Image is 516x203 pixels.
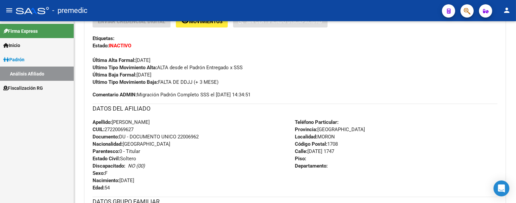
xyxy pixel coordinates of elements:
span: FALTA DE DDJJ (+ 3 MESE) [93,79,218,85]
span: Firma Express [3,27,38,35]
span: 1708 [295,141,338,147]
button: Enviar Credencial Digital [93,15,171,27]
span: MORON [295,134,335,140]
span: Migración Padrón Completo SSS el [DATE] 14:34:51 [93,91,251,98]
span: Soltero [93,156,136,162]
span: DU - DOCUMENTO UNICO 22006962 [93,134,199,140]
span: Padrón [3,56,24,63]
strong: Discapacitado: [93,163,125,169]
strong: Ultimo Tipo Movimiento Alta: [93,65,157,71]
mat-icon: person [503,6,511,14]
span: [DATE] 1747 [295,148,335,154]
strong: Nacionalidad: [93,141,123,147]
strong: Última Alta Formal: [93,57,136,63]
span: ALTA desde el Padrón Entregado x SSS [93,65,243,71]
span: 54 [93,185,110,191]
strong: Parentesco: [93,148,119,154]
strong: Estado: [93,43,109,49]
span: Fiscalización RG [3,84,43,92]
span: [DATE] [93,57,150,63]
strong: Ultimo Tipo Movimiento Baja: [93,79,158,85]
strong: Edad: [93,185,104,191]
span: [DATE] [93,178,134,183]
span: [GEOGRAPHIC_DATA] [295,127,365,132]
span: F [93,170,107,176]
span: [DATE] [93,72,151,78]
strong: Comentario ADMIN: [93,92,137,98]
span: 0 - Titular [93,148,140,154]
button: Sin Certificado Discapacidad [233,15,328,27]
strong: Departamento: [295,163,328,169]
strong: Sexo: [93,170,105,176]
strong: Localidad: [295,134,318,140]
span: Movimientos [189,19,222,25]
span: Enviar Credencial Digital [98,19,165,25]
span: Sin Certificado Discapacidad [246,19,322,25]
div: Open Intercom Messenger [494,180,509,196]
strong: Teléfono Particular: [295,119,339,125]
span: Inicio [3,42,20,49]
strong: Etiquetas: [93,35,114,41]
i: NO (00) [128,163,145,169]
strong: Última Baja Formal: [93,72,137,78]
strong: INACTIVO [109,43,131,49]
button: Movimientos [176,15,228,27]
strong: Estado Civil: [93,156,120,162]
strong: Nacimiento: [93,178,119,183]
span: [PERSON_NAME] [93,119,150,125]
strong: Código Postal: [295,141,328,147]
span: [GEOGRAPHIC_DATA] [93,141,170,147]
strong: Documento: [93,134,119,140]
strong: CUIL: [93,127,104,132]
h3: DATOS DEL AFILIADO [93,104,497,113]
strong: Piso: [295,156,306,162]
strong: Calle: [295,148,308,154]
mat-icon: menu [5,6,13,14]
strong: Apellido: [93,119,112,125]
strong: Provincia: [295,127,318,132]
span: 27220069627 [93,127,134,132]
span: - premedic [52,3,88,18]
